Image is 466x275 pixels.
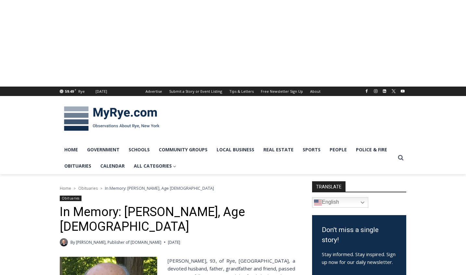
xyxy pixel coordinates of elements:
a: Sports [298,142,325,158]
span: > [100,186,102,191]
a: Government [82,142,124,158]
a: All Categories [129,158,181,174]
button: View Search Form [395,152,407,164]
a: Police & Fire [351,142,392,158]
nav: Breadcrumbs [60,185,295,191]
a: Home [60,142,82,158]
span: By [70,239,75,245]
a: Author image [60,238,68,246]
a: Submit a Story or Event Listing [166,87,226,96]
a: People [325,142,351,158]
div: Rye [78,89,85,94]
div: [DATE] [95,89,107,94]
a: Obituaries [60,196,82,201]
a: Home [60,186,71,191]
p: Stay informed. Stay inspired. Sign up now for our daily newsletter. [322,250,397,266]
a: Tips & Letters [226,87,257,96]
a: Facebook [363,87,371,95]
img: en [314,199,322,206]
span: > [74,186,76,191]
span: 59.49 [65,89,74,94]
img: MyRye.com [60,102,164,136]
a: X [390,87,397,95]
a: [PERSON_NAME], Publisher of [DOMAIN_NAME] [76,240,161,245]
a: Local Business [212,142,259,158]
h3: Don't miss a single story! [322,225,397,245]
a: Community Groups [154,142,212,158]
a: Free Newsletter Sign Up [257,87,307,96]
nav: Secondary Navigation [142,87,324,96]
a: YouTube [399,87,407,95]
a: Instagram [372,87,380,95]
a: Real Estate [259,142,298,158]
h1: In Memory: [PERSON_NAME], Age [DEMOGRAPHIC_DATA] [60,205,295,234]
a: Linkedin [381,87,388,95]
span: F [75,88,76,91]
a: Obituaries [78,186,98,191]
a: Advertise [142,87,166,96]
span: All Categories [134,162,176,170]
a: Obituaries [60,158,96,174]
span: In Memory: [PERSON_NAME], Age [DEMOGRAPHIC_DATA] [105,185,214,191]
a: Schools [124,142,154,158]
time: [DATE] [168,239,180,245]
a: Calendar [96,158,129,174]
a: About [307,87,324,96]
strong: TRANSLATE [312,181,346,192]
a: English [312,197,368,208]
nav: Primary Navigation [60,142,395,174]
